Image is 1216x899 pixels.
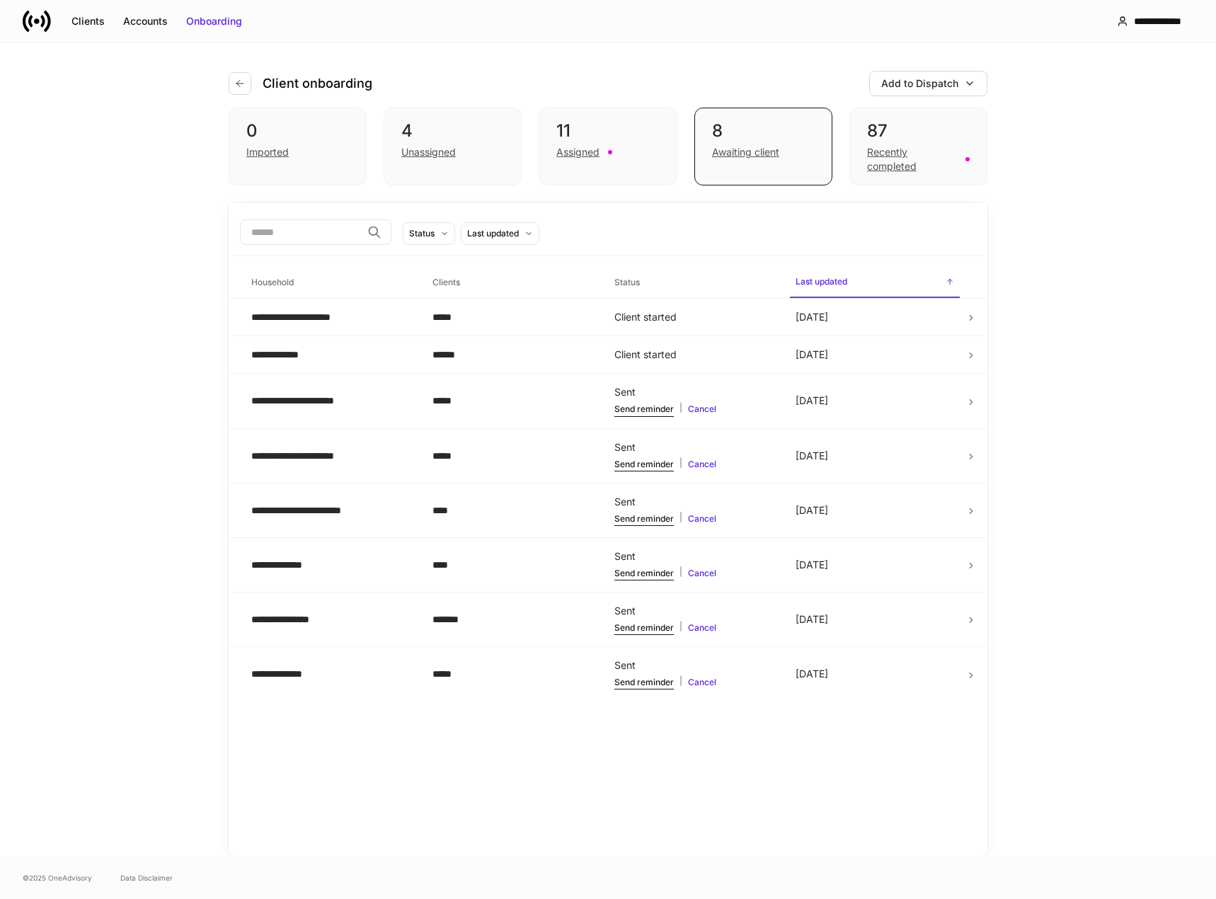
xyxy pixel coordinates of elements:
[603,299,784,336] td: Client started
[229,108,367,185] div: 0Imported
[614,495,773,509] div: Sent
[614,275,640,289] h6: Status
[186,14,242,28] div: Onboarding
[712,120,815,142] div: 8
[614,440,773,454] div: Sent
[609,268,779,297] span: Status
[614,512,773,526] div: |
[614,566,674,580] button: Send reminder
[556,145,600,159] div: Assigned
[62,10,114,33] button: Clients
[467,227,519,240] div: Last updated
[614,402,674,416] button: Send reminder
[867,120,970,142] div: 87
[614,675,773,689] div: |
[263,75,372,92] h4: Client onboarding
[251,275,294,289] h6: Household
[603,336,784,374] td: Client started
[246,145,289,159] div: Imported
[614,512,674,526] button: Send reminder
[614,675,674,689] button: Send reminder
[790,268,960,298] span: Last updated
[384,108,522,185] div: 4Unassigned
[23,872,92,883] span: © 2025 OneAdvisory
[712,145,779,159] div: Awaiting client
[614,621,674,635] button: Send reminder
[867,145,957,173] div: Recently completed
[614,457,674,471] button: Send reminder
[614,566,773,580] div: |
[614,457,773,471] div: |
[614,402,773,416] div: |
[177,10,251,33] button: Onboarding
[784,483,965,537] td: [DATE]
[688,621,716,635] button: Cancel
[784,647,965,702] td: [DATE]
[688,402,716,416] button: Cancel
[71,14,105,28] div: Clients
[869,71,987,96] button: Add to Dispatch
[120,872,173,883] a: Data Disclaimer
[114,10,177,33] button: Accounts
[784,374,965,428] td: [DATE]
[784,428,965,483] td: [DATE]
[688,512,716,526] button: Cancel
[614,658,773,672] div: Sent
[784,299,965,336] td: [DATE]
[614,604,773,618] div: Sent
[401,120,504,142] div: 4
[123,14,168,28] div: Accounts
[688,566,716,580] button: Cancel
[246,120,349,142] div: 0
[784,537,965,592] td: [DATE]
[403,222,455,245] button: Status
[427,268,597,297] span: Clients
[409,227,435,240] div: Status
[694,108,832,185] div: 8Awaiting client
[614,385,773,399] div: Sent
[881,76,958,91] div: Add to Dispatch
[614,549,773,563] div: Sent
[401,145,456,159] div: Unassigned
[246,268,415,297] span: Household
[539,108,677,185] div: 11Assigned
[614,621,773,635] div: |
[432,275,460,289] h6: Clients
[688,675,716,689] button: Cancel
[796,275,847,288] h6: Last updated
[784,336,965,374] td: [DATE]
[688,457,716,471] button: Cancel
[784,592,965,647] td: [DATE]
[556,120,659,142] div: 11
[849,108,987,185] div: 87Recently completed
[461,222,539,245] button: Last updated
